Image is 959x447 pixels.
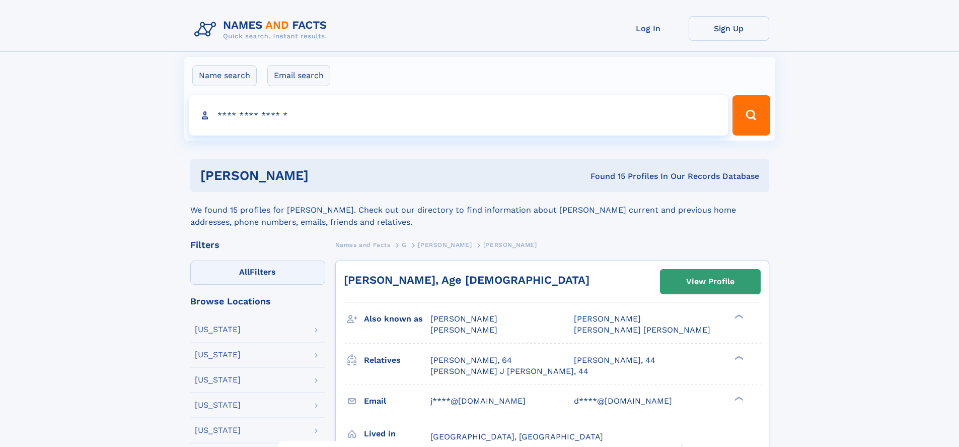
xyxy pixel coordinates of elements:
[430,314,497,324] span: [PERSON_NAME]
[192,65,257,86] label: Name search
[335,238,391,251] a: Names and Facts
[430,325,497,335] span: [PERSON_NAME]
[430,432,603,441] span: [GEOGRAPHIC_DATA], [GEOGRAPHIC_DATA]
[364,393,430,410] h3: Email
[190,192,769,228] div: We found 15 profiles for [PERSON_NAME]. Check out our directory to find information about [PERSON...
[430,355,512,366] a: [PERSON_NAME], 64
[239,267,250,277] span: All
[483,241,537,248] span: [PERSON_NAME]
[190,261,325,285] label: Filters
[344,274,589,286] a: [PERSON_NAME], Age [DEMOGRAPHIC_DATA]
[190,297,325,306] div: Browse Locations
[364,352,430,369] h3: Relatives
[402,238,407,251] a: G
[195,376,241,384] div: [US_STATE]
[574,325,710,335] span: [PERSON_NAME] [PERSON_NAME]
[686,270,734,293] div: View Profile
[732,354,744,361] div: ❯
[195,326,241,334] div: [US_STATE]
[450,171,759,182] div: Found 15 Profiles In Our Records Database
[689,16,769,41] a: Sign Up
[732,395,744,402] div: ❯
[364,425,430,442] h3: Lived in
[608,16,689,41] a: Log In
[574,355,655,366] a: [PERSON_NAME], 44
[574,314,641,324] span: [PERSON_NAME]
[195,426,241,434] div: [US_STATE]
[732,95,770,136] button: Search Button
[660,270,760,294] a: View Profile
[418,241,472,248] span: [PERSON_NAME]
[190,16,335,43] img: Logo Names and Facts
[195,401,241,409] div: [US_STATE]
[200,169,450,182] h1: [PERSON_NAME]
[364,310,430,328] h3: Also known as
[195,351,241,359] div: [US_STATE]
[189,95,728,136] input: search input
[430,366,588,377] a: [PERSON_NAME] J [PERSON_NAME], 44
[267,65,330,86] label: Email search
[732,313,744,320] div: ❯
[418,238,472,251] a: [PERSON_NAME]
[190,240,325,249] div: Filters
[402,241,407,248] span: G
